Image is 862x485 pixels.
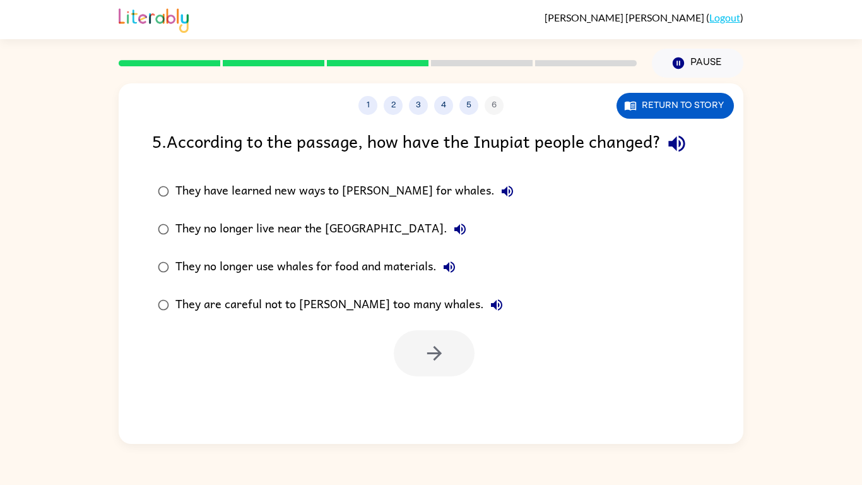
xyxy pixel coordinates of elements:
span: [PERSON_NAME] [PERSON_NAME] [545,11,706,23]
button: 2 [384,96,403,115]
button: They no longer live near the [GEOGRAPHIC_DATA]. [447,217,473,242]
button: They no longer use whales for food and materials. [437,254,462,280]
a: Logout [709,11,740,23]
div: They no longer live near the [GEOGRAPHIC_DATA]. [175,217,473,242]
button: 5 [459,96,478,115]
button: 3 [409,96,428,115]
button: Return to story [617,93,734,119]
div: ( ) [545,11,743,23]
button: 4 [434,96,453,115]
div: They are careful not to [PERSON_NAME] too many whales. [175,292,509,318]
div: They no longer use whales for food and materials. [175,254,462,280]
div: 5 . According to the passage, how have the Inupiat people changed? [152,128,710,160]
button: Pause [652,49,743,78]
img: Literably [119,5,189,33]
button: 1 [358,96,377,115]
div: They have learned new ways to [PERSON_NAME] for whales. [175,179,520,204]
button: They are careful not to [PERSON_NAME] too many whales. [484,292,509,318]
button: They have learned new ways to [PERSON_NAME] for whales. [495,179,520,204]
